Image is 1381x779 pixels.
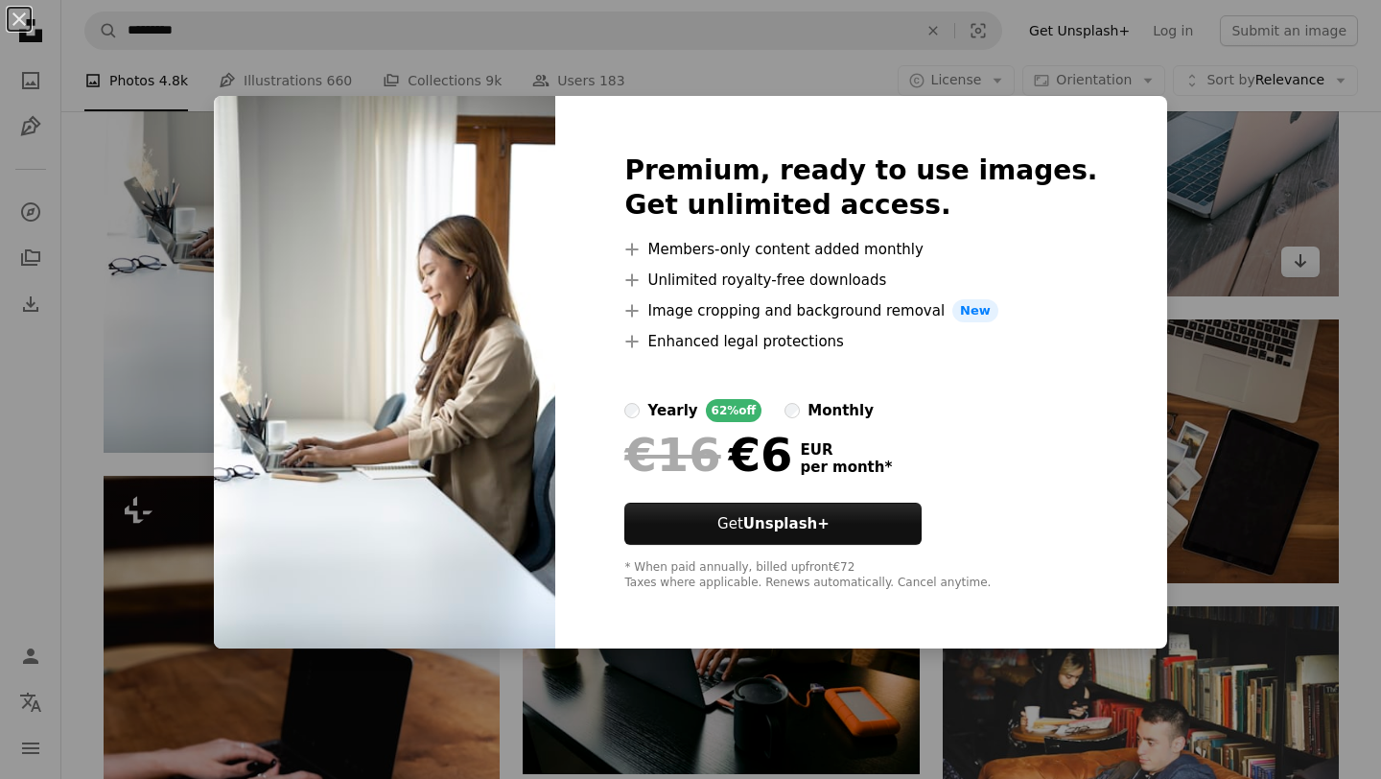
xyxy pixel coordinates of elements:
span: EUR [800,441,892,459]
div: * When paid annually, billed upfront €72 Taxes where applicable. Renews automatically. Cancel any... [624,560,1097,591]
div: €6 [624,430,792,480]
img: premium_photo-1661774723035-de53c21c9838 [214,96,555,649]
li: Image cropping and background removal [624,299,1097,322]
div: monthly [808,399,874,422]
li: Enhanced legal protections [624,330,1097,353]
strong: Unsplash+ [743,515,830,532]
div: 62% off [706,399,762,422]
button: GetUnsplash+ [624,503,922,545]
h2: Premium, ready to use images. Get unlimited access. [624,153,1097,223]
span: per month * [800,459,892,476]
li: Members-only content added monthly [624,238,1097,261]
li: Unlimited royalty-free downloads [624,269,1097,292]
span: New [952,299,998,322]
span: €16 [624,430,720,480]
div: yearly [647,399,697,422]
input: yearly62%off [624,403,640,418]
input: monthly [784,403,800,418]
